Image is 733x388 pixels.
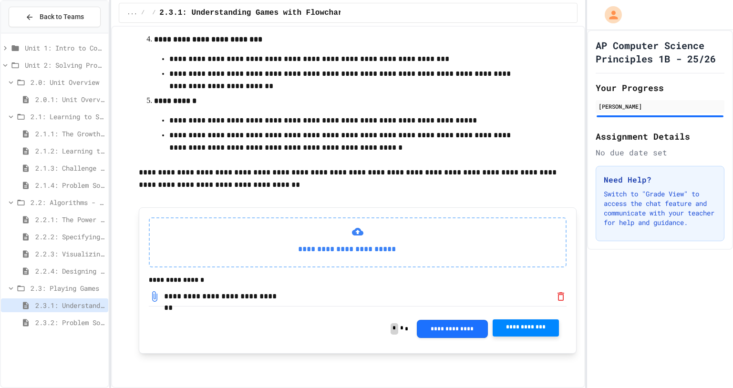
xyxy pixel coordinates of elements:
[25,43,104,53] span: Unit 1: Intro to Computer Science
[40,12,84,22] span: Back to Teams
[35,232,104,242] span: 2.2.2: Specifying Ideas with Pseudocode
[31,283,104,293] span: 2.3: Playing Games
[596,39,724,65] h1: AP Computer Science Principles 1B - 25/26
[604,174,716,185] h3: Need Help?
[35,163,104,173] span: 2.1.3: Challenge Problem - The Bridge
[35,180,104,190] span: 2.1.4: Problem Solving Practice
[35,94,104,104] span: 2.0.1: Unit Overview
[31,77,104,87] span: 2.0: Unit Overview
[35,317,104,327] span: 2.3.2: Problem Solving Reflection
[595,4,624,26] div: My Account
[149,291,160,302] a: Download
[599,102,722,111] div: [PERSON_NAME]
[35,266,104,276] span: 2.2.4: Designing Flowcharts
[604,189,716,227] p: Switch to "Grade View" to access the chat feature and communicate with your teacher for help and ...
[555,291,567,302] button: Mark for Removal
[596,81,724,94] h2: Your Progress
[35,300,104,310] span: 2.3.1: Understanding Games with Flowcharts
[31,197,104,207] span: 2.2: Algorithms - from Pseudocode to Flowcharts
[159,7,351,19] span: 2.3.1: Understanding Games with Flowcharts
[35,214,104,225] span: 2.2.1: The Power of Algorithms
[25,60,104,70] span: Unit 2: Solving Problems in Computer Science
[127,9,137,17] span: ...
[35,129,104,139] span: 2.1.1: The Growth Mindset
[35,249,104,259] span: 2.2.3: Visualizing Logic with Flowcharts
[152,9,155,17] span: /
[141,9,145,17] span: /
[31,112,104,122] span: 2.1: Learning to Solve Hard Problems
[35,146,104,156] span: 2.1.2: Learning to Solve Hard Problems
[596,130,724,143] h2: Assignment Details
[596,147,724,158] div: No due date set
